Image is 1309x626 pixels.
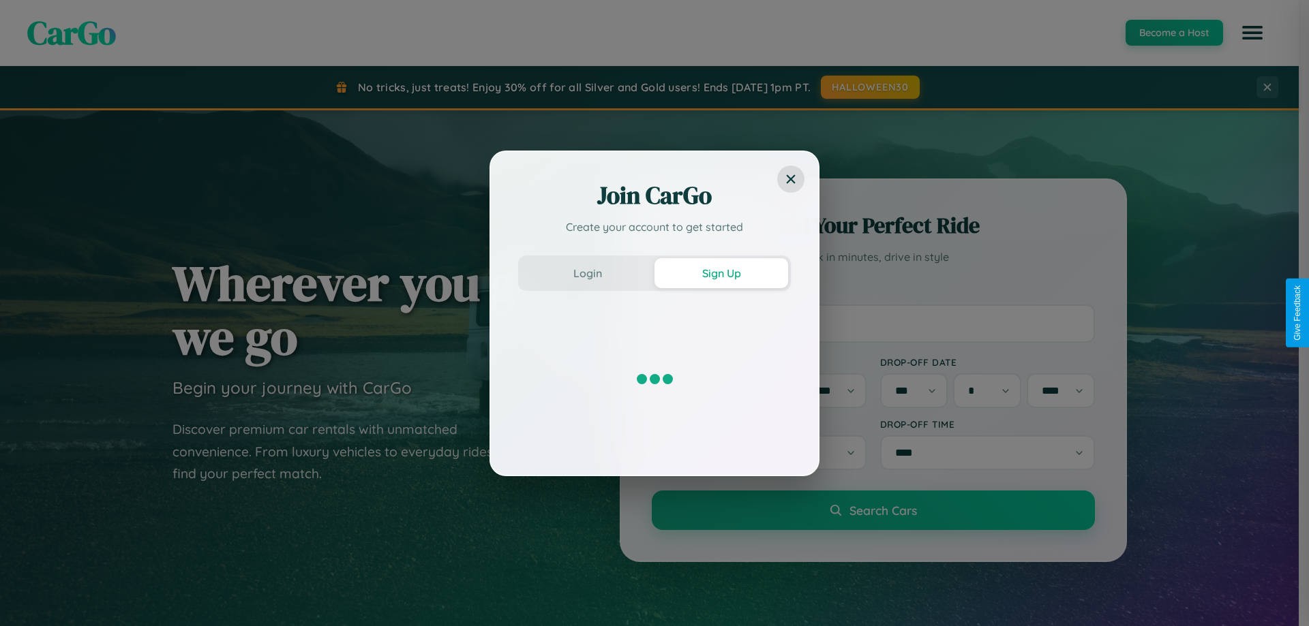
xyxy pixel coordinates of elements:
p: Create your account to get started [518,219,791,235]
div: Give Feedback [1293,285,1302,341]
iframe: Intercom live chat [14,580,46,612]
button: Sign Up [654,258,788,288]
button: Login [521,258,654,288]
h2: Join CarGo [518,179,791,212]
